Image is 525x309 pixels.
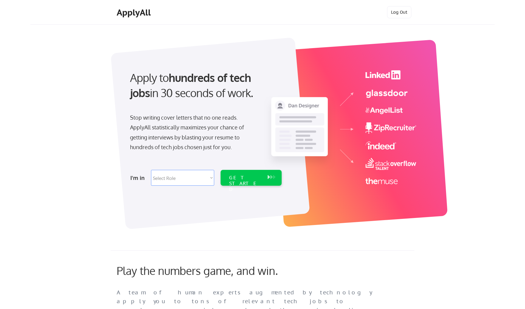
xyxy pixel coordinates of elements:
[117,264,305,277] div: Play the numbers game, and win.
[130,71,254,100] strong: hundreds of tech jobs
[229,175,262,192] div: GET STARTED
[117,7,153,18] div: ApplyAll
[130,173,147,183] div: I'm in
[130,113,255,152] div: Stop writing cover letters that no one reads. ApplyAll statistically maximizes your chance of get...
[387,6,411,18] button: Log Out
[130,70,279,101] div: Apply to in 30 seconds of work.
